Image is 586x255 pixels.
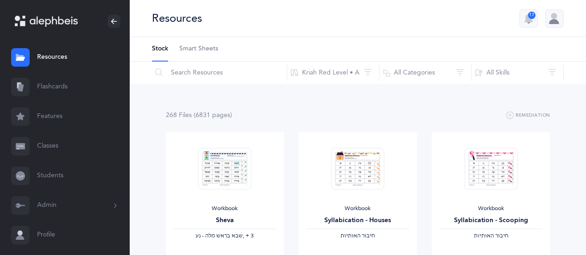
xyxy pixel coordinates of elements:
[439,216,542,225] div: Syllabication - Scooping
[340,232,375,239] span: ‫חיבור האותיות‬
[195,232,243,239] span: ‫שבא בראש מלה - נע‬
[474,232,508,239] span: ‫חיבור האותיות‬
[506,110,550,121] button: Remediation
[331,148,384,190] img: Syllabication-Workbook-Level-1-EN_Red_Houses_thumbnail_1741114032.png
[173,232,277,240] div: ‪, + 3‬
[528,12,536,19] div: 17
[439,205,542,212] div: Workbook
[306,205,410,212] div: Workbook
[166,112,192,119] span: 268 File
[464,148,517,190] img: Syllabication-Workbook-Level-1-EN_Red_Scooping_thumbnail_1741114434.png
[152,11,202,26] div: Resources
[198,148,252,190] img: Sheva-Workbook-Red_EN_thumbnail_1754012358.png
[471,62,564,84] button: All Skills
[194,112,232,119] span: (6831 page )
[189,112,192,119] span: s
[227,112,230,119] span: s
[306,216,410,225] div: Syllabication - Houses
[151,62,287,84] input: Search Resources
[179,44,218,54] span: Smart Sheets
[379,62,472,84] button: All Categories
[173,205,277,212] div: Workbook
[519,9,538,28] button: 17
[173,216,277,225] div: Sheva
[287,62,379,84] button: Kriah Red Level • A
